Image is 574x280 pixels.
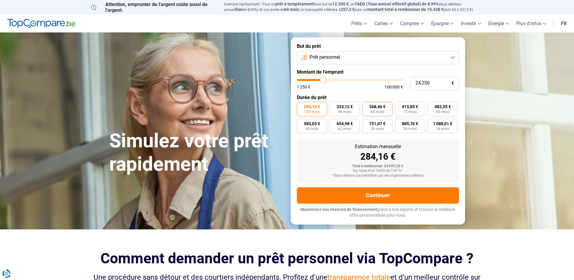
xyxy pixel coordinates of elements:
span: prêt à tempérament [275,2,314,6]
span: Prêt personnel [310,54,340,61]
span: 751,07 € [369,122,385,126]
button: Continuer [297,187,459,204]
div: Estimation mensuelle [302,144,454,149]
span: 60 mois [436,110,449,114]
div: Total à rembourser: 34 099,20 € [302,164,454,168]
h2: Comment demander un prêt personnel via TopCompare ? [91,250,483,267]
span: 100 000 € [385,85,403,89]
a: Cartes [371,15,396,32]
span: 583,03 € [304,122,320,126]
span: 1 088,01 € [433,122,452,126]
span: Maximisez vos chances de financement [300,207,377,212]
span: 42 mois [338,127,351,131]
div: *Sous réserve d'acceptation par les organismes prêteurs [302,174,454,178]
span: 30 mois [403,127,417,131]
a: Énergie [485,15,513,32]
label: Durée du prêt [297,95,459,100]
a: Comptes [396,15,428,32]
span: 72 mois [403,110,417,114]
span: montant total à rembourser de 15.438 € [367,7,444,12]
span: 1 250 € [297,85,310,89]
a: fr [557,15,570,32]
h1: Simulez votre prêt rapidement [109,129,284,176]
span: 284,16 € [304,105,320,109]
span: 654,98 € [336,122,353,126]
span: 120 mois [304,110,320,114]
span: 482,55 € [435,105,451,109]
span: 84 mois [371,110,384,114]
span: fixe [235,7,243,12]
button: Prêt personnel [297,51,459,64]
span: 36 mois [371,127,384,131]
img: TopCompare [7,19,75,28]
div: 284,16 € [302,152,454,161]
p: grâce à nos experts et trouvez la meilleure offre personnalisée pour vous. [297,207,459,218]
span: 48 mois [305,127,319,131]
span: 24 mois [436,127,449,131]
p: Exemple représentatif : Pour un tous but de , un (taux débiteur annuel de 8,99%) et une durée de ... [224,2,483,12]
span: 12.500 € [332,2,349,6]
span: € [451,81,454,86]
span: 368,46 € [369,105,385,109]
a: Prêts [348,15,371,32]
a: Plus d'infos [513,15,550,32]
span: 60 mois [284,7,299,12]
div: Sur base d'un TAEG de 7,45 %* [302,169,454,173]
span: 415,85 € [402,105,418,109]
span: TAEG (Taux annuel effectif global) de 8,99% [355,2,439,6]
span: 333,12 € [336,105,353,109]
a: Investir [457,15,485,32]
p: Attention, emprunter de l'argent coûte aussi de l'argent. [91,2,217,13]
span: 96 mois [338,110,351,114]
a: Épargne [428,15,457,32]
label: Montant de l'emprunt [297,69,459,75]
label: But du prêt [297,43,459,49]
span: 885,76 € [402,122,418,126]
span: 257,3 € [341,7,355,12]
